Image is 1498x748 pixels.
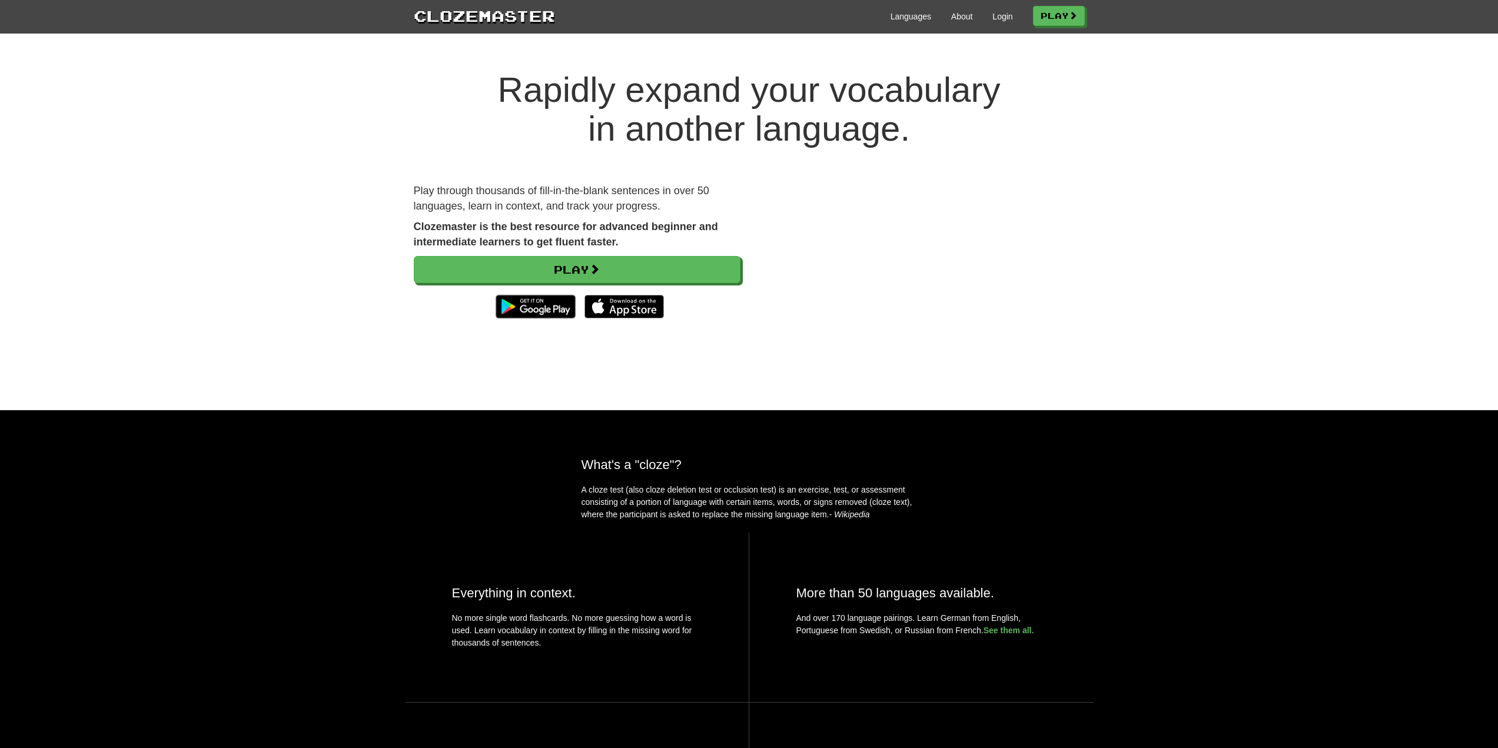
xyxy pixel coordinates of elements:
a: About [951,11,973,22]
a: Login [992,11,1012,22]
p: A cloze test (also cloze deletion test or occlusion test) is an exercise, test, or assessment con... [582,484,917,521]
em: - Wikipedia [829,510,870,519]
a: Clozemaster [414,5,555,26]
p: No more single word flashcards. No more guessing how a word is used. Learn vocabulary in context ... [452,612,702,655]
img: Get it on Google Play [490,289,581,324]
h2: More than 50 languages available. [796,586,1047,600]
p: And over 170 language pairings. Learn German from English, Portuguese from Swedish, or Russian fr... [796,612,1047,637]
strong: Clozemaster is the best resource for advanced beginner and intermediate learners to get fluent fa... [414,221,718,248]
a: Languages [891,11,931,22]
h2: What's a "cloze"? [582,457,917,472]
a: See them all. [984,626,1034,635]
h2: Everything in context. [452,586,702,600]
img: Download_on_the_App_Store_Badge_US-UK_135x40-25178aeef6eb6b83b96f5f2d004eda3bffbb37122de64afbaef7... [584,295,664,318]
p: Play through thousands of fill-in-the-blank sentences in over 50 languages, learn in context, and... [414,184,740,214]
a: Play [1033,6,1085,26]
a: Play [414,256,740,283]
